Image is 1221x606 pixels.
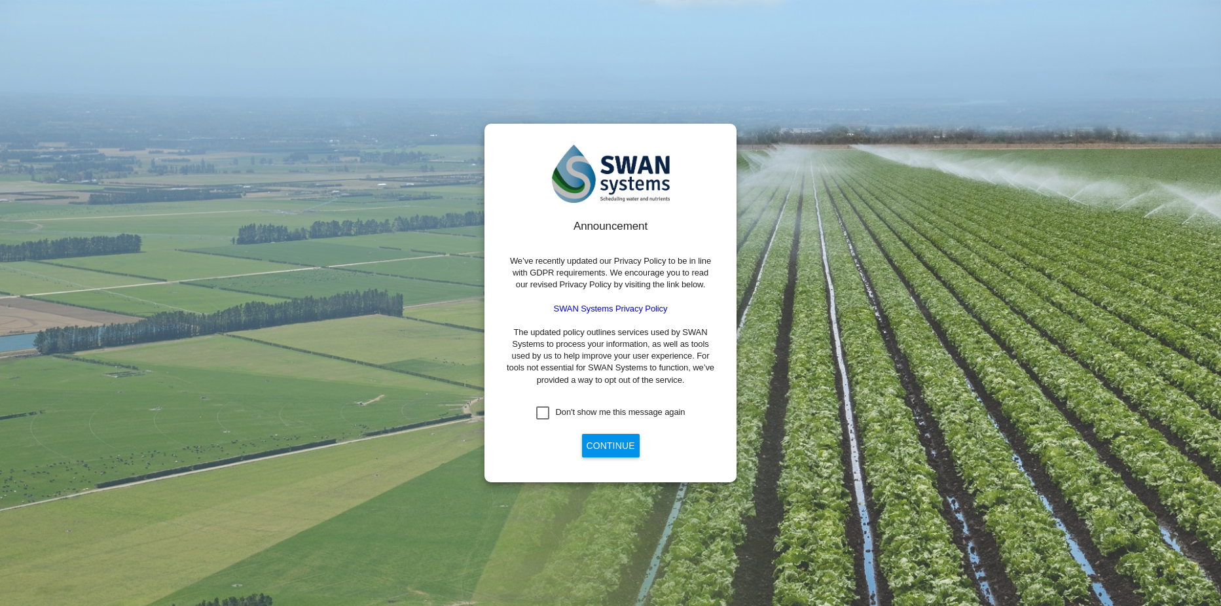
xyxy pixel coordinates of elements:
md-checkbox: Don't show me this message again [536,406,685,419]
span: The updated policy outlines services used by SWAN Systems to process your information, as well as... [507,327,714,385]
div: Announcement [505,219,716,234]
a: SWAN Systems Privacy Policy [554,304,668,313]
button: Continue [582,434,640,457]
span: We’ve recently updated our Privacy Policy to be in line with GDPR requirements. We encourage you ... [510,256,711,289]
div: Don't show me this message again [556,406,685,418]
img: SWAN-Landscape-Logo-Colour.png [552,145,670,203]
